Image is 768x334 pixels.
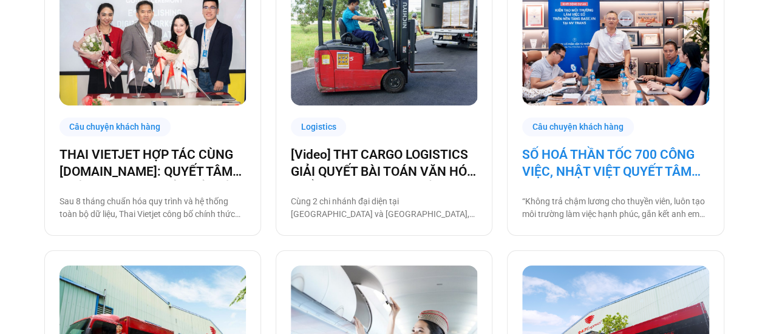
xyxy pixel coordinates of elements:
[291,146,477,180] a: [Video] THT CARGO LOGISTICS GIẢI QUYẾT BÀI TOÁN VĂN HÓA NHẰM TĂNG TRƯỞNG BỀN VỮNG CÙNG BASE
[291,118,347,136] div: Logistics
[522,146,709,180] a: SỐ HOÁ THẦN TỐC 700 CÔNG VIỆC, NHẬT VIỆT QUYẾT TÂM “GẮN KẾT TÀU – BỜ”
[522,195,709,221] p: “Không trả chậm lương cho thuyền viên, luôn tạo môi trường làm việc hạnh phúc, gắn kết anh em tàu...
[59,146,246,180] a: THAI VIETJET HỢP TÁC CÙNG [DOMAIN_NAME]: QUYẾT TÂM “CẤT CÁNH” CHUYỂN ĐỔI SỐ
[291,195,477,221] p: Cùng 2 chi nhánh đại diện tại [GEOGRAPHIC_DATA] và [GEOGRAPHIC_DATA], THT Cargo Logistics là một ...
[59,195,246,221] p: Sau 8 tháng chuẩn hóa quy trình và hệ thống toàn bộ dữ liệu, Thai Vietjet công bố chính thức vận ...
[522,118,634,136] div: Câu chuyện khách hàng
[59,118,171,136] div: Câu chuyện khách hàng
